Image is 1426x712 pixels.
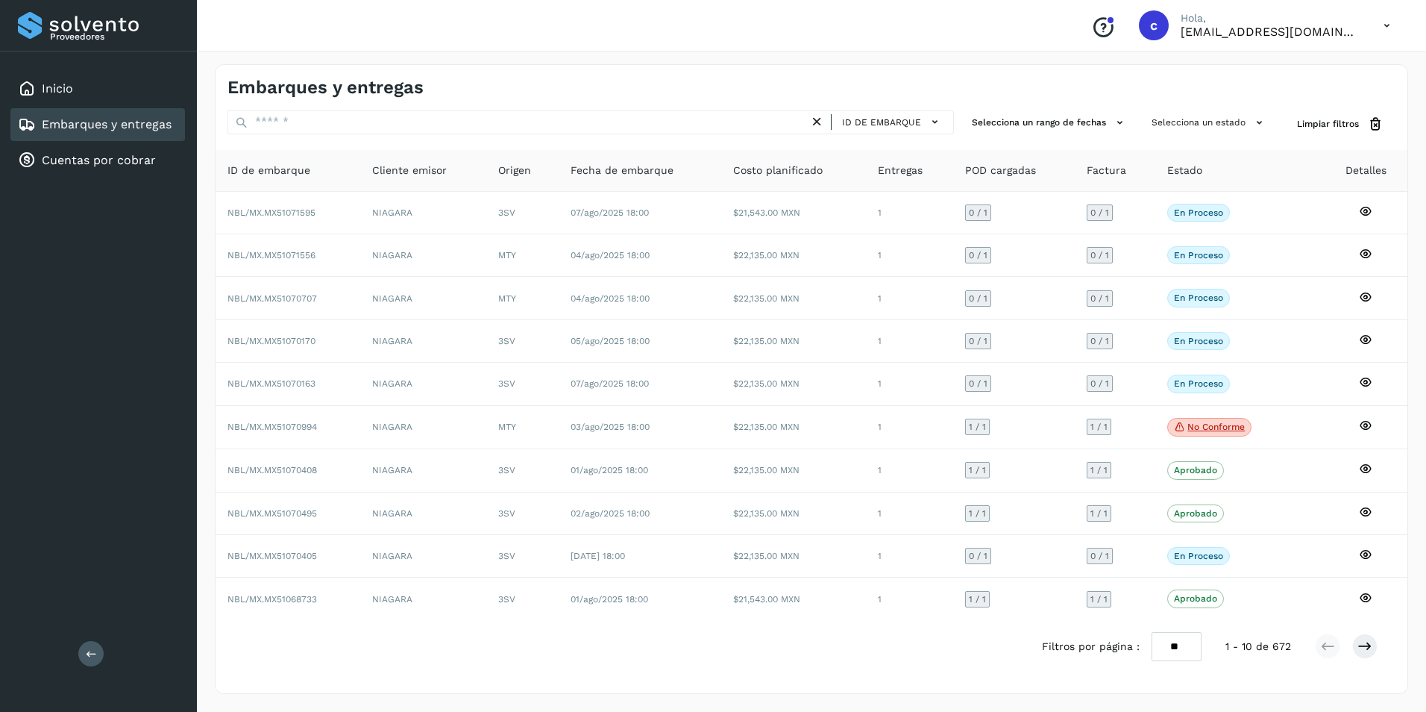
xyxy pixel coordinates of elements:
[486,493,559,535] td: 3SV
[1181,25,1360,39] p: clarisa_flores@fragua.com.mx
[1174,551,1223,561] p: En proceso
[571,551,625,561] span: [DATE] 18:00
[486,406,559,450] td: MTY
[1174,378,1223,389] p: En proceso
[721,363,866,405] td: $22,135.00 MXN
[1090,337,1109,346] span: 0 / 1
[486,234,559,277] td: MTY
[866,535,954,578] td: 1
[969,422,986,431] span: 1 / 1
[866,363,954,405] td: 1
[969,552,987,560] span: 0 / 1
[360,192,486,234] td: NIAGARA
[10,108,185,141] div: Embarques y entregas
[1174,293,1223,303] p: En proceso
[227,77,424,99] h4: Embarques y entregas
[721,320,866,363] td: $22,135.00 MXN
[721,277,866,319] td: $22,135.00 MXN
[1090,595,1108,604] span: 1 / 1
[1090,251,1109,260] span: 0 / 1
[227,551,317,561] span: NBL/MX.MX51070405
[227,508,317,519] span: NBL/MX.MX51070495
[227,163,310,178] span: ID de embarque
[1087,163,1126,178] span: Factura
[733,163,823,178] span: Costo planificado
[969,337,987,346] span: 0 / 1
[838,111,947,133] button: ID de embarque
[969,509,986,518] span: 1 / 1
[1187,422,1245,432] p: No conforme
[966,110,1134,135] button: Selecciona un rango de fechas
[571,207,649,218] span: 07/ago/2025 18:00
[866,406,954,450] td: 1
[1090,422,1108,431] span: 1 / 1
[372,163,447,178] span: Cliente emisor
[842,116,921,129] span: ID de embarque
[571,250,650,260] span: 04/ago/2025 18:00
[360,535,486,578] td: NIAGARA
[227,378,315,389] span: NBL/MX.MX51070163
[360,493,486,535] td: NIAGARA
[1090,466,1108,475] span: 1 / 1
[721,578,866,619] td: $21,543.00 MXN
[969,251,987,260] span: 0 / 1
[571,508,650,519] span: 02/ago/2025 18:00
[486,535,559,578] td: 3SV
[360,363,486,405] td: NIAGARA
[571,465,648,475] span: 01/ago/2025 18:00
[1146,110,1273,135] button: Selecciona un estado
[1225,639,1291,655] span: 1 - 10 de 672
[721,192,866,234] td: $21,543.00 MXN
[360,234,486,277] td: NIAGARA
[42,81,73,96] a: Inicio
[486,320,559,363] td: 3SV
[866,578,954,619] td: 1
[486,192,559,234] td: 3SV
[969,466,986,475] span: 1 / 1
[866,493,954,535] td: 1
[10,144,185,177] div: Cuentas por cobrar
[721,234,866,277] td: $22,135.00 MXN
[227,293,317,304] span: NBL/MX.MX51070707
[1174,508,1217,519] p: Aprobado
[227,422,317,432] span: NBL/MX.MX51070994
[42,117,172,131] a: Embarques y entregas
[1090,379,1109,388] span: 0 / 1
[878,163,923,178] span: Entregas
[721,493,866,535] td: $22,135.00 MXN
[42,153,156,167] a: Cuentas por cobrar
[486,277,559,319] td: MTY
[969,379,987,388] span: 0 / 1
[866,277,954,319] td: 1
[1174,336,1223,346] p: En proceso
[721,449,866,492] td: $22,135.00 MXN
[571,336,650,346] span: 05/ago/2025 18:00
[360,277,486,319] td: NIAGARA
[1090,552,1109,560] span: 0 / 1
[498,163,531,178] span: Origen
[1090,208,1109,217] span: 0 / 1
[1181,12,1360,25] p: Hola,
[227,250,315,260] span: NBL/MX.MX51071556
[360,578,486,619] td: NIAGARA
[866,192,954,234] td: 1
[360,449,486,492] td: NIAGARA
[1090,294,1109,303] span: 0 / 1
[1167,163,1202,178] span: Estado
[486,363,559,405] td: 3SV
[571,163,673,178] span: Fecha de embarque
[360,320,486,363] td: NIAGARA
[227,465,317,475] span: NBL/MX.MX51070408
[1174,250,1223,260] p: En proceso
[1345,163,1386,178] span: Detalles
[227,336,315,346] span: NBL/MX.MX51070170
[1042,639,1140,655] span: Filtros por página :
[227,594,317,605] span: NBL/MX.MX51068733
[866,234,954,277] td: 1
[1285,110,1395,138] button: Limpiar filtros
[571,422,650,432] span: 03/ago/2025 18:00
[1174,593,1217,604] p: Aprobado
[969,595,986,604] span: 1 / 1
[866,320,954,363] td: 1
[486,578,559,619] td: 3SV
